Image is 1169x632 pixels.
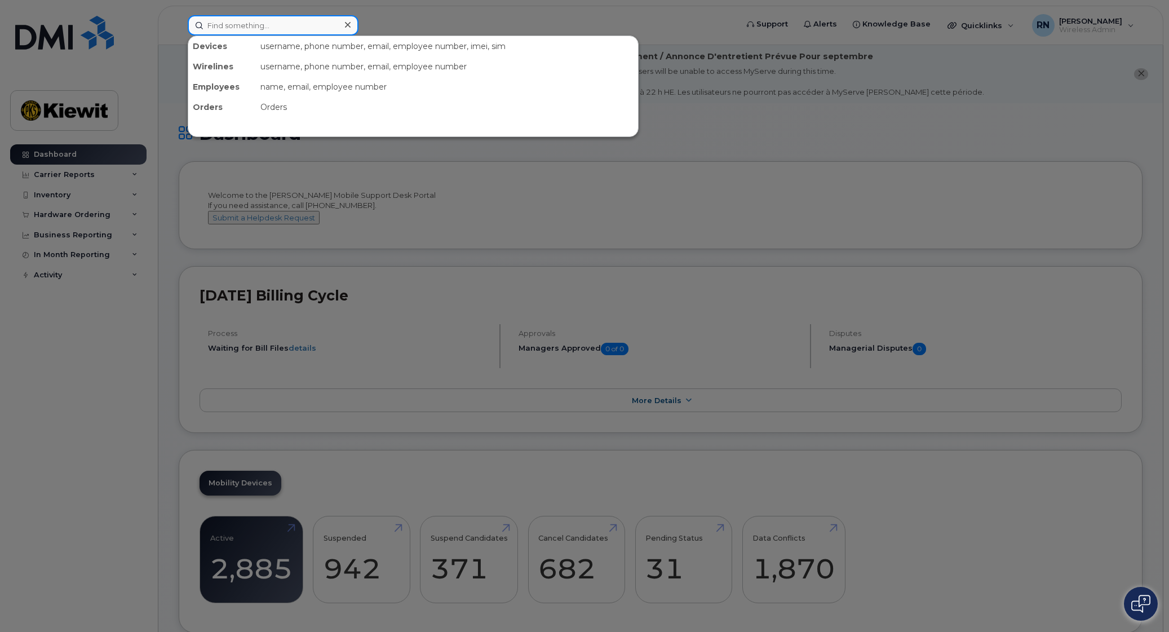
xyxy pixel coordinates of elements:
div: Devices [188,36,256,56]
div: username, phone number, email, employee number, imei, sim [256,36,638,56]
div: Orders [256,97,638,117]
div: Wirelines [188,56,256,77]
div: Employees [188,77,256,97]
img: Open chat [1131,595,1150,613]
div: username, phone number, email, employee number [256,56,638,77]
div: Orders [188,97,256,117]
div: name, email, employee number [256,77,638,97]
